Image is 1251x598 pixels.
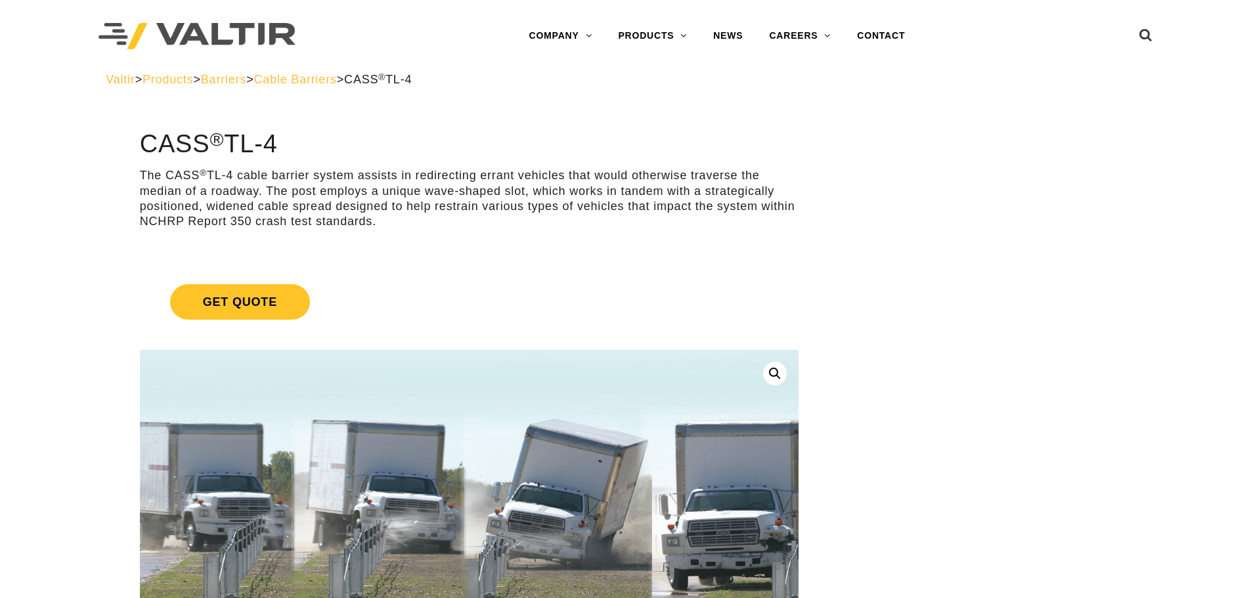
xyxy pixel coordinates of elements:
[170,284,310,320] span: Get Quote
[140,131,799,158] h1: CASS TL-4
[344,73,412,86] span: CASS TL-4
[140,168,799,230] p: The CASS TL-4 cable barrier system assists in redirecting errant vehicles that would otherwise tr...
[756,23,844,49] a: CAREERS
[254,73,337,86] a: Cable Barriers
[106,72,1145,87] div: > > > >
[200,168,207,178] sup: ®
[140,268,799,335] a: Get Quote
[844,23,918,49] a: CONTACT
[700,23,756,49] a: NEWS
[201,73,246,86] a: Barriers
[99,23,296,50] img: Valtir
[143,73,193,86] a: Products
[106,73,135,86] a: Valtir
[516,23,605,49] a: COMPANY
[605,23,700,49] a: PRODUCTS
[209,129,224,150] sup: ®
[378,72,385,82] sup: ®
